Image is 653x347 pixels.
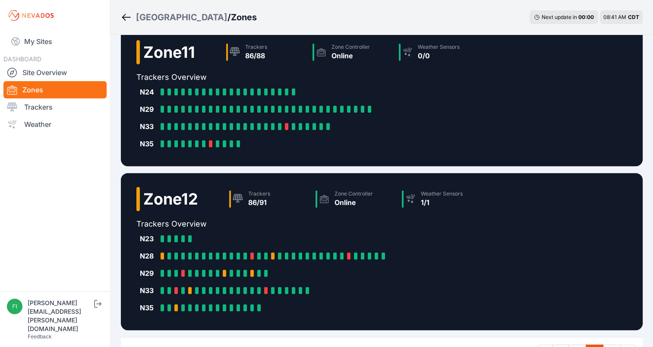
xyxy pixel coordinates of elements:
div: [PERSON_NAME][EMAIL_ADDRESS][PERSON_NAME][DOMAIN_NAME] [28,299,92,333]
a: Weather Sensors0/0 [395,40,482,64]
h2: Trackers Overview [136,218,485,230]
h3: Zones [231,11,257,23]
div: 00 : 00 [578,14,594,21]
div: N33 [140,121,157,132]
div: 86/91 [248,197,270,208]
a: Weather [3,116,107,133]
span: 08:41 AM [603,14,626,20]
div: Online [331,50,370,61]
div: N33 [140,285,157,296]
a: Trackers [3,98,107,116]
div: Zone Controller [331,44,370,50]
div: Trackers [245,44,267,50]
a: My Sites [3,31,107,52]
div: Online [334,197,373,208]
div: N35 [140,139,157,149]
div: N28 [140,251,157,261]
h2: Trackers Overview [136,71,482,83]
div: Weather Sensors [418,44,460,50]
div: N24 [140,87,157,97]
span: / [227,11,231,23]
a: Weather Sensors1/1 [398,187,485,211]
span: CDT [628,14,639,20]
div: 1/1 [421,197,463,208]
a: Feedback [28,333,52,340]
div: Weather Sensors [421,190,463,197]
div: 0/0 [418,50,460,61]
div: Trackers [248,190,270,197]
a: [GEOGRAPHIC_DATA] [136,11,227,23]
a: Zones [3,81,107,98]
span: Next update in [542,14,577,20]
img: fidel.lopez@prim.com [7,299,22,314]
a: Site Overview [3,64,107,81]
div: N35 [140,303,157,313]
div: N23 [140,233,157,244]
a: Trackers86/91 [226,187,312,211]
div: Zone Controller [334,190,373,197]
nav: Breadcrumb [121,6,257,28]
div: N29 [140,104,157,114]
div: N29 [140,268,157,278]
a: Trackers86/88 [223,40,309,64]
img: Nevados [7,9,55,22]
h2: Zone 11 [143,44,195,61]
div: 86/88 [245,50,267,61]
h2: Zone 12 [143,190,198,208]
span: DASHBOARD [3,55,41,63]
